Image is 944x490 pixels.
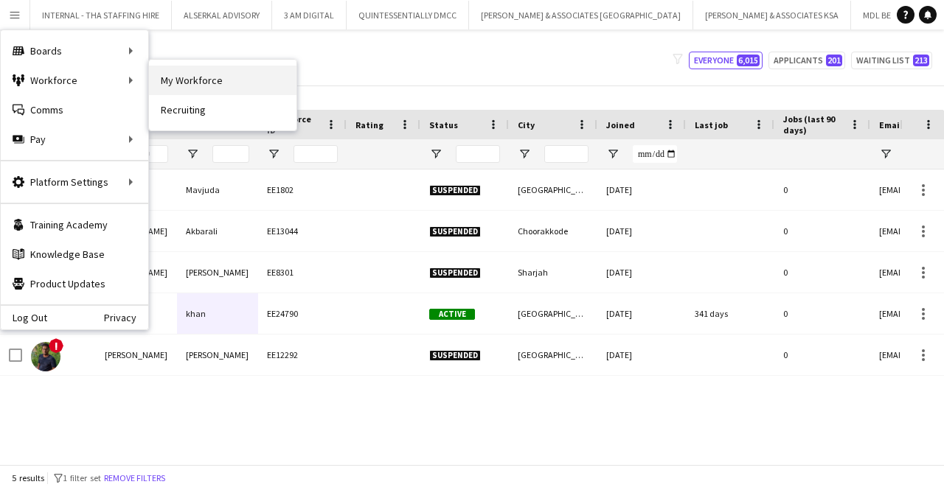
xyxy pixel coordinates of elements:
button: QUINTESSENTIALLY DMCC [347,1,469,29]
a: Log Out [1,312,47,323]
a: Privacy [104,312,148,323]
div: Sharjah [509,252,597,293]
a: Recruiting [149,95,296,125]
button: Applicants201 [768,52,845,69]
div: 0 [774,335,870,375]
button: ALSERKAL ADVISORY [172,1,272,29]
button: Open Filter Menu [518,147,531,161]
div: khan [177,293,258,334]
input: Last Name Filter Input [212,145,249,163]
div: [DATE] [597,169,686,210]
a: Comms [1,95,148,125]
div: 0 [774,293,870,334]
button: Open Filter Menu [429,147,442,161]
input: First Name Filter Input [131,145,168,163]
div: Choorakkode [509,211,597,251]
div: 341 days [686,293,774,334]
button: 3 AM DIGITAL [272,1,347,29]
div: 0 [774,169,870,210]
span: Status [429,119,458,130]
a: Knowledge Base [1,239,148,269]
div: [PERSON_NAME] [177,252,258,293]
div: [PERSON_NAME] [96,335,177,375]
span: Suspended [429,267,481,279]
input: Status Filter Input [456,145,500,163]
div: [DATE] [597,211,686,251]
div: 0 [774,211,870,251]
button: Open Filter Menu [186,147,199,161]
div: EE12292 [258,335,347,375]
a: My Workforce [149,66,296,95]
input: City Filter Input [544,145,589,163]
button: [PERSON_NAME] & ASSOCIATES [GEOGRAPHIC_DATA] [469,1,693,29]
div: EE24790 [258,293,347,334]
span: Suspended [429,226,481,237]
span: Jobs (last 90 days) [783,113,844,136]
input: Workforce ID Filter Input [294,145,338,163]
input: Joined Filter Input [633,145,677,163]
div: Akbarali [177,211,258,251]
span: Last job [695,119,728,130]
span: Suspended [429,350,481,361]
button: Open Filter Menu [879,147,892,161]
img: sanoop sivadasan [31,342,60,371]
div: EE8301 [258,252,347,293]
div: [DATE] [597,252,686,293]
button: Open Filter Menu [606,147,619,161]
span: Active [429,309,475,320]
button: [PERSON_NAME] & ASSOCIATES KSA [693,1,851,29]
a: Product Updates [1,269,148,298]
span: Rating [355,119,383,130]
div: EE13044 [258,211,347,251]
div: Mavjuda [177,169,258,210]
div: [DATE] [597,293,686,334]
span: Joined [606,119,635,130]
span: Suspended [429,185,481,196]
button: MDL BEAST LLC [851,1,934,29]
button: Waiting list213 [851,52,932,69]
span: 1 filter set [63,472,101,483]
div: [GEOGRAPHIC_DATA] [509,335,597,375]
button: Open Filter Menu [267,147,280,161]
div: Pay [1,125,148,154]
span: 213 [913,55,929,66]
a: Training Academy [1,210,148,239]
div: Boards [1,36,148,66]
div: EE1802 [258,169,347,210]
div: Platform Settings [1,167,148,197]
span: ! [49,338,63,353]
div: [DATE] [597,335,686,375]
div: [GEOGRAPHIC_DATA] [509,293,597,334]
button: Everyone6,015 [689,52,763,69]
button: Remove filters [101,470,168,486]
span: Email [879,119,903,130]
div: [PERSON_NAME] [177,335,258,375]
span: 201 [826,55,842,66]
div: 0 [774,252,870,293]
div: [GEOGRAPHIC_DATA] [509,169,597,210]
button: INTERNAL - THA STAFFING HIRE [30,1,172,29]
div: Workforce [1,66,148,95]
span: City [518,119,535,130]
span: 6,015 [737,55,760,66]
